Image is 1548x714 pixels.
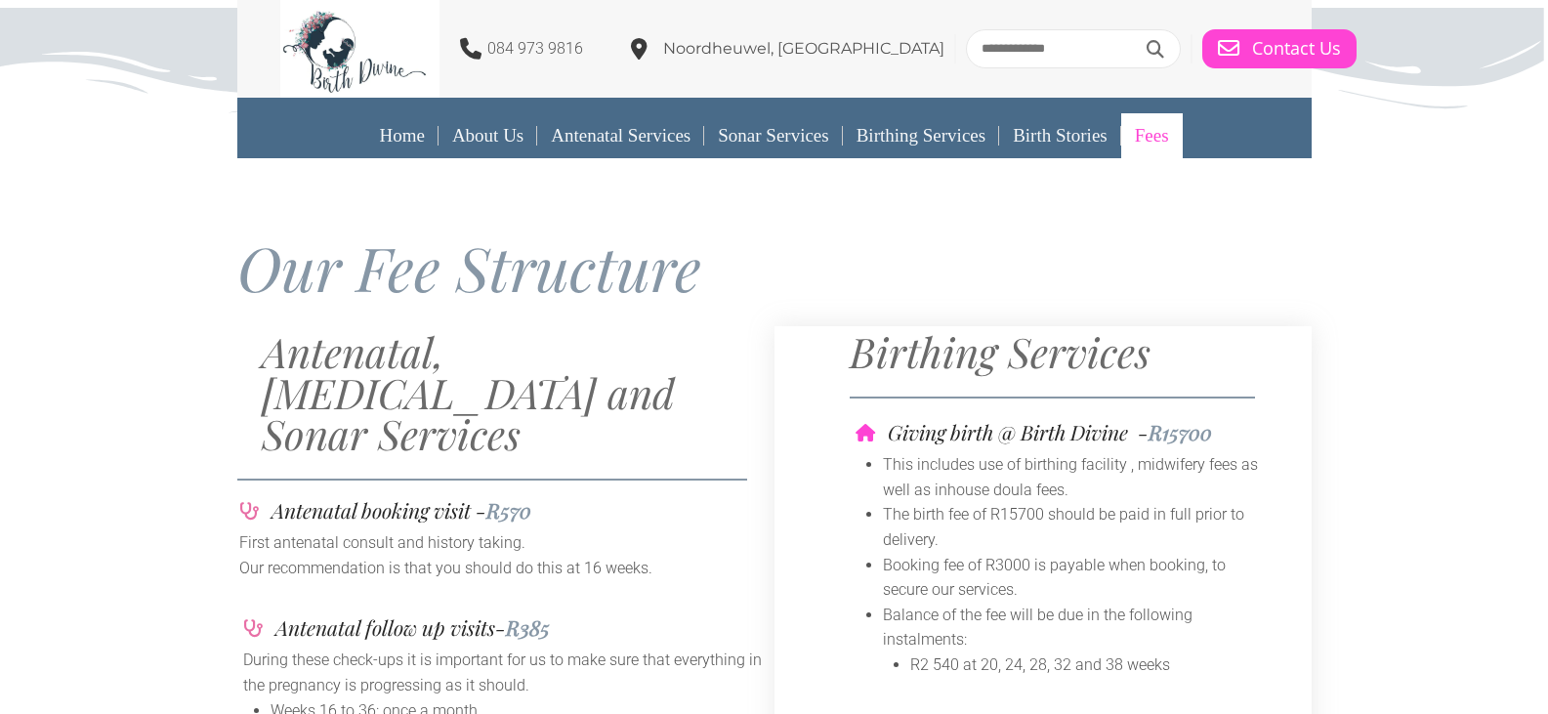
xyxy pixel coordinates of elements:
[888,422,1212,442] h4: Giving birth @ Birth Divine -
[843,113,999,158] a: Birthing Services
[883,553,1273,603] li: Booking fee of R3000 is payable when booking, to secure our services.
[262,331,774,454] h2: Antenatal, [MEDICAL_DATA] and Sonar Services
[1202,29,1357,68] a: Contact Us
[883,452,1273,502] li: This includes use of birthing facility , midwifery fees as well as inhouse doula fees.
[1252,38,1341,60] span: Contact Us
[439,113,537,158] a: About Us
[1149,418,1212,445] span: R15700
[237,227,701,308] span: Our Fee Structure
[506,613,550,641] span: R385
[239,530,773,556] p: First antenatal consult and history taking.
[663,39,944,58] span: Noordheuwel, [GEOGRAPHIC_DATA]
[275,617,550,638] h4: Antenatal follow up visits-
[704,113,842,158] a: Sonar Services
[1121,113,1183,158] a: Fees
[486,496,531,524] span: R570
[487,36,583,62] p: 084 973 9816
[243,648,769,697] p: During these check-ups it is important for us to make sure that everything in the pregnancy is pr...
[883,502,1273,552] li: The birth fee of R15700 should be paid in full prior to delivery.
[239,556,773,581] p: Our recommendation is that you should do this at 16 weeks.
[537,113,704,158] a: Antenatal Services
[365,113,438,158] a: Home
[850,331,1301,372] h2: Birthing Services
[910,652,1273,678] li: R2 540 at 20, 24, 28, 32 and 38 weeks
[999,113,1121,158] a: Birth Stories
[883,603,1273,652] li: Balance of the fee will be due in the following instalments:
[272,500,531,521] h4: Antenatal booking visit -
